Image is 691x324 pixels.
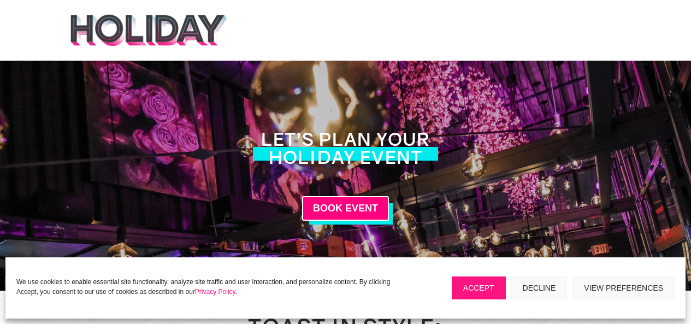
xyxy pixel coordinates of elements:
button: View preferences [572,276,675,299]
h1: Let’s Plan YOUR Holiday Event [261,130,430,172]
p: We use cookies to enable essential site functionality, analyze site traffic and user interaction,... [16,277,414,297]
a: Privacy Policy [195,288,235,296]
button: Decline [511,276,568,299]
button: Accept [452,276,506,299]
img: holiday-logo-black [69,14,228,46]
a: BOOK EVENT [302,196,389,221]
